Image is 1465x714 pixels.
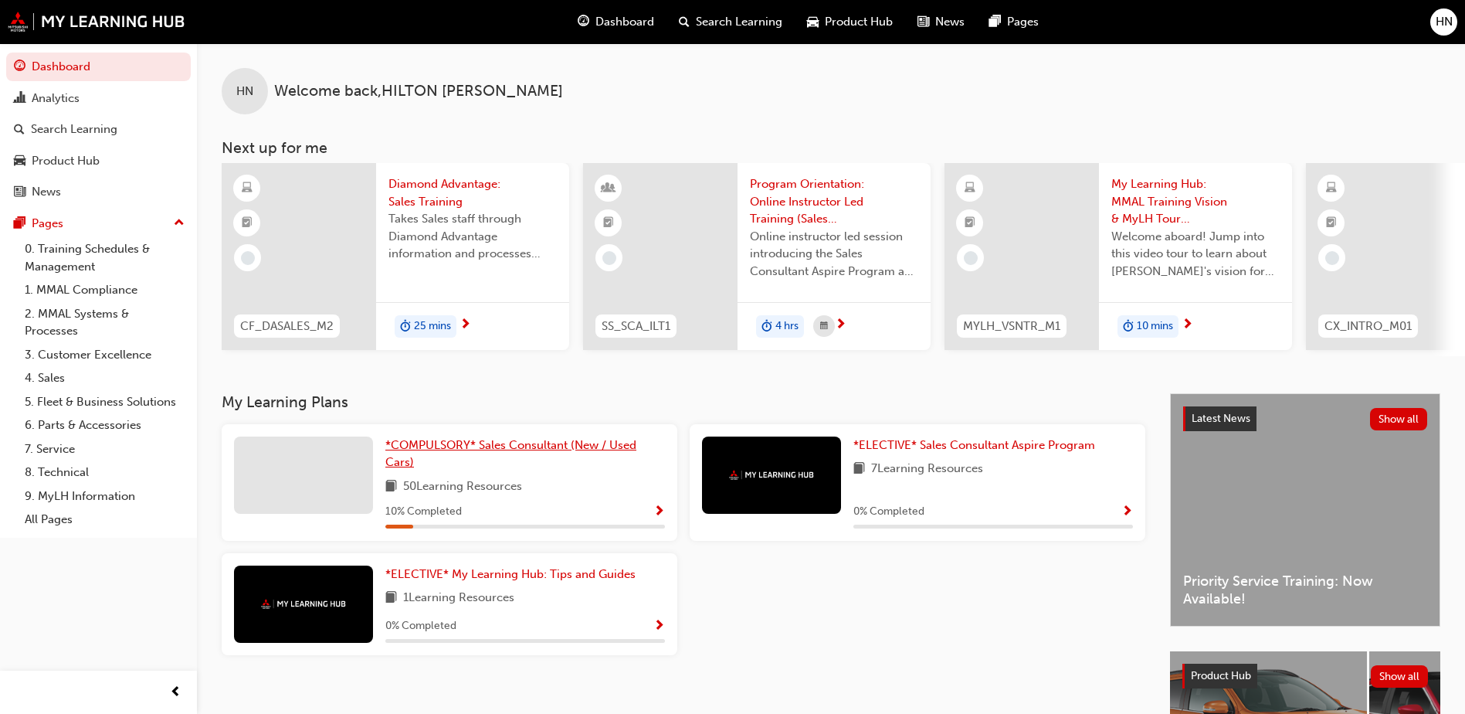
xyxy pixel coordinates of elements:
[977,6,1051,38] a: pages-iconPages
[240,318,334,335] span: CF_DASALES_M2
[871,460,983,479] span: 7 Learning Resources
[8,12,185,32] img: mmal
[696,13,782,31] span: Search Learning
[965,178,975,199] span: learningResourceType_ELEARNING-icon
[653,505,665,519] span: Show Progress
[241,251,255,265] span: learningRecordVerb_NONE-icon
[236,83,253,100] span: HN
[666,6,795,38] a: search-iconSearch Learning
[222,393,1145,411] h3: My Learning Plans
[388,210,557,263] span: Takes Sales staff through Diamond Advantage information and processes relevant to the Customer sa...
[6,84,191,113] a: Analytics
[19,508,191,532] a: All Pages
[1121,502,1133,522] button: Show Progress
[460,318,471,332] span: next-icon
[261,599,346,609] img: mmal
[1326,178,1337,199] span: learningResourceType_ELEARNING-icon
[602,318,670,335] span: SS_SCA_ILT1
[1183,573,1427,607] span: Priority Service Training: Now Available!
[807,12,819,32] span: car-icon
[729,470,814,480] img: mmal
[1123,317,1134,337] span: duration-icon
[853,438,1095,452] span: *ELECTIVE* Sales Consultant Aspire Program
[1326,213,1337,233] span: booktick-icon
[385,617,456,635] span: 0 % Completed
[31,121,117,138] div: Search Learning
[274,83,563,100] span: Welcome back , HILTON [PERSON_NAME]
[403,478,522,497] span: 50 Learning Resources
[835,318,846,332] span: next-icon
[795,6,905,38] a: car-iconProduct Hub
[32,183,61,201] div: News
[414,318,451,335] span: 25 mins
[242,213,253,233] span: booktick-icon
[989,12,1001,32] span: pages-icon
[1325,251,1339,265] span: learningRecordVerb_NONE-icon
[653,617,665,636] button: Show Progress
[1182,664,1428,688] a: Product HubShow all
[1137,318,1173,335] span: 10 mins
[905,6,977,38] a: news-iconNews
[602,251,616,265] span: learningRecordVerb_NONE-icon
[565,6,666,38] a: guage-iconDashboard
[583,163,931,350] a: SS_SCA_ILT1Program Orientation: Online Instructor Led Training (Sales Consultant Aspire Program)O...
[750,175,918,228] span: Program Orientation: Online Instructor Led Training (Sales Consultant Aspire Program)
[19,343,191,367] a: 3. Customer Excellence
[761,317,772,337] span: duration-icon
[19,278,191,302] a: 1. MMAL Compliance
[6,147,191,175] a: Product Hub
[385,567,636,581] span: *ELECTIVE* My Learning Hub: Tips and Guides
[385,438,636,470] span: *COMPULSORY* Sales Consultant (New / Used Cars)
[14,185,25,199] span: news-icon
[19,437,191,461] a: 7. Service
[965,213,975,233] span: booktick-icon
[1436,13,1453,31] span: HN
[775,318,799,335] span: 4 hrs
[1170,393,1440,627] a: Latest NewsShow allPriority Service Training: Now Available!
[1324,318,1412,335] span: CX_INTRO_M01
[19,366,191,390] a: 4. Sales
[197,139,1465,157] h3: Next up for me
[19,484,191,508] a: 9. MyLH Information
[917,12,929,32] span: news-icon
[1111,175,1280,228] span: My Learning Hub: MMAL Training Vision & MyLH Tour (Elective)
[19,390,191,414] a: 5. Fleet & Business Solutions
[32,152,100,170] div: Product Hub
[1183,406,1427,431] a: Latest NewsShow all
[595,13,654,31] span: Dashboard
[403,589,514,608] span: 1 Learning Resources
[400,317,411,337] span: duration-icon
[653,502,665,522] button: Show Progress
[964,251,978,265] span: learningRecordVerb_NONE-icon
[935,13,965,31] span: News
[944,163,1292,350] a: MYLH_VSNTR_M1My Learning Hub: MMAL Training Vision & MyLH Tour (Elective)Welcome aboard! Jump int...
[603,213,614,233] span: booktick-icon
[385,437,665,471] a: *COMPULSORY* Sales Consultant (New / Used Cars)
[578,12,589,32] span: guage-icon
[222,163,569,350] a: CF_DASALES_M2Diamond Advantage: Sales TrainingTakes Sales staff through Diamond Advantage informa...
[6,178,191,206] a: News
[963,318,1060,335] span: MYLH_VSNTR_M1
[385,503,462,521] span: 10 % Completed
[853,460,865,479] span: book-icon
[1371,665,1429,688] button: Show all
[6,115,191,144] a: Search Learning
[1430,8,1457,36] button: HN
[6,209,191,238] button: Pages
[14,60,25,74] span: guage-icon
[242,178,253,199] span: learningResourceType_ELEARNING-icon
[6,53,191,81] a: Dashboard
[1192,412,1250,425] span: Latest News
[1370,408,1428,430] button: Show all
[14,123,25,137] span: search-icon
[603,178,614,199] span: learningResourceType_INSTRUCTOR_LED-icon
[1111,228,1280,280] span: Welcome aboard! Jump into this video tour to learn about [PERSON_NAME]'s vision for your learning...
[1191,669,1251,682] span: Product Hub
[19,302,191,343] a: 2. MMAL Systems & Processes
[19,461,191,484] a: 8. Technical
[32,90,80,107] div: Analytics
[32,215,63,233] div: Pages
[853,437,1101,454] a: *ELECTIVE* Sales Consultant Aspire Program
[19,413,191,437] a: 6. Parts & Accessories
